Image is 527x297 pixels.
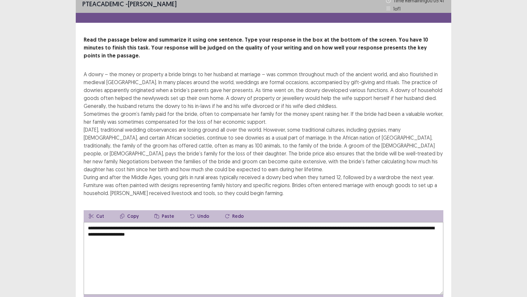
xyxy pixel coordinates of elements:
button: Cut [84,210,109,222]
button: Undo [185,210,214,222]
button: Paste [149,210,180,222]
button: Copy [115,210,144,222]
button: Redo [220,210,249,222]
div: A dowry – the money or property a bride brings to her husband at marriage – was common throughout... [84,70,443,197]
p: 1 of 1 [393,5,401,12]
p: Read the passage below and summarize it using one sentence. Type your response in the box at the ... [84,36,443,60]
